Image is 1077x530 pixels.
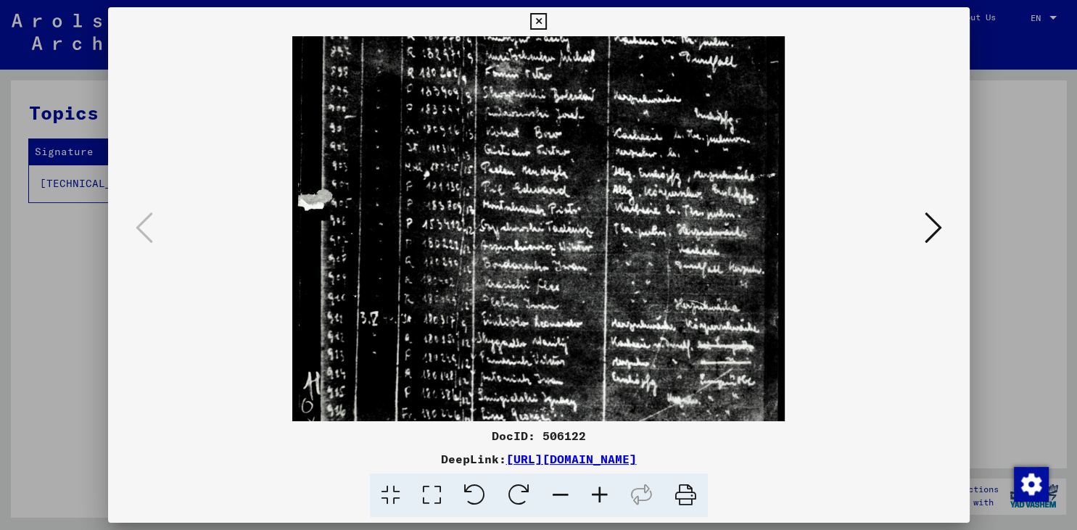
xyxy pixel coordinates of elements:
a: [URL][DOMAIN_NAME] [506,452,637,466]
div: DeepLink: [108,450,970,468]
img: Change consent [1014,467,1049,502]
div: DocID: 506122 [108,427,970,444]
div: Change consent [1013,466,1048,501]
